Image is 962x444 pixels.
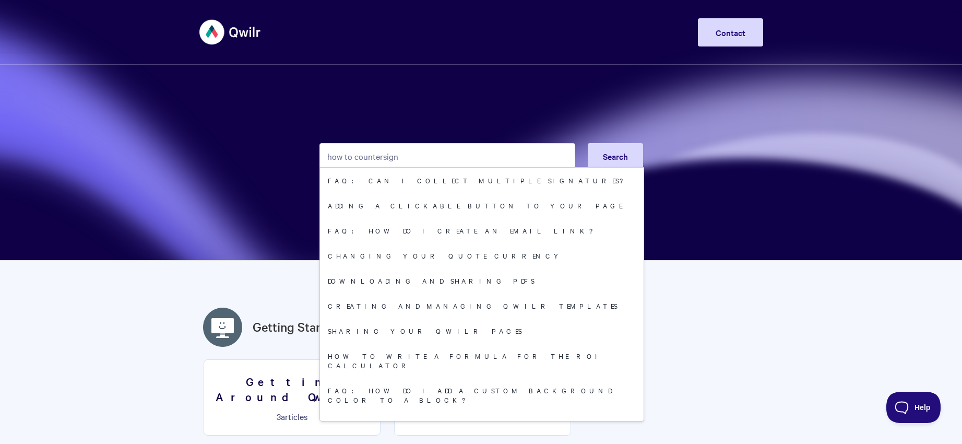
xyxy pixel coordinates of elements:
[603,150,628,162] span: Search
[320,318,644,343] a: Sharing your Qwilr Pages
[698,18,763,46] a: Contact
[253,318,339,336] a: Getting Started
[886,392,941,423] iframe: Toggle Customer Support
[320,268,644,293] a: Downloading and sharing PDFs
[320,293,644,318] a: Creating and managing Qwilr Templates
[320,243,644,268] a: Changing Your Quote Currency
[277,411,281,422] span: 3
[320,343,644,378] a: How to write a formula for the ROI Calculator
[588,143,643,169] button: Search
[204,359,381,436] a: Getting Around Qwilr 3articles
[210,412,374,421] p: articles
[210,374,374,404] h3: Getting Around Qwilr
[320,218,644,243] a: FAQ: How do I create an email link?
[199,13,262,52] img: Qwilr Help Center
[320,378,644,412] a: FAQ: How do I add a custom background color to a block?
[319,143,575,169] input: Search the knowledge base
[320,193,644,218] a: Adding a Clickable Button to your Page
[320,168,644,193] a: FAQ: Can I collect multiple signatures?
